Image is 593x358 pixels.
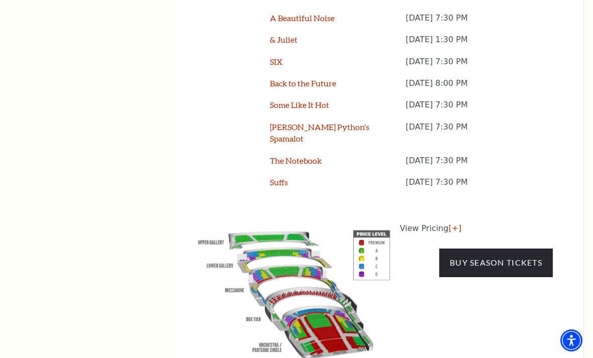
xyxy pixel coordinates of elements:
[270,177,288,187] a: Suffs
[406,177,553,198] p: [DATE] 7:30 PM
[270,156,322,165] a: The Notebook
[270,35,298,44] a: & Juliet
[406,78,553,99] p: [DATE] 8:00 PM
[439,249,553,277] a: Buy Season Tickets
[406,13,553,34] p: [DATE] 7:30 PM
[406,155,553,177] p: [DATE] 7:30 PM
[400,222,553,234] p: View Pricing
[560,329,582,351] div: Accessibility Menu
[270,13,335,23] a: A Beautiful Noise
[406,122,553,155] p: [DATE] 7:30 PM
[270,57,282,66] a: SIX
[448,223,461,233] a: [+]
[270,100,329,109] a: Some Like It Hot
[406,34,553,56] p: [DATE] 1:30 PM
[406,99,553,121] p: [DATE] 7:30 PM
[270,78,336,88] a: Back to the Future
[406,56,553,78] p: [DATE] 7:30 PM
[270,122,369,143] a: [PERSON_NAME] Python's Spamalot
